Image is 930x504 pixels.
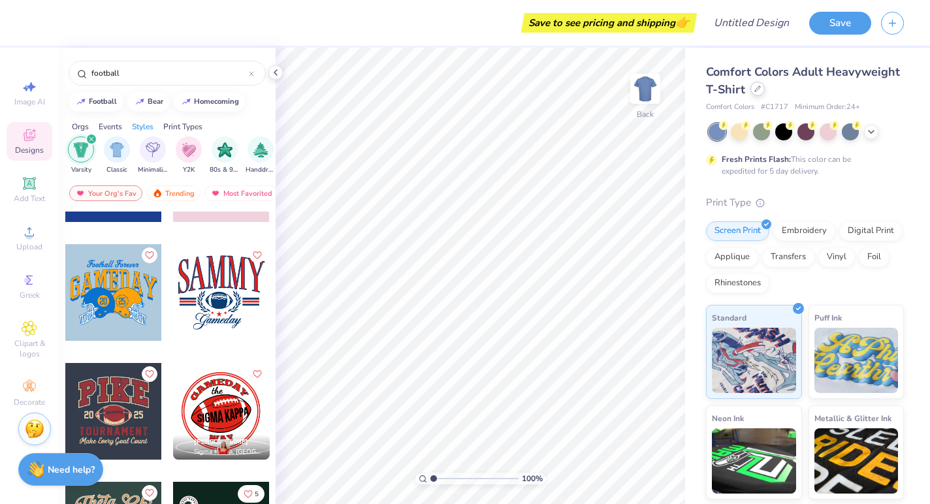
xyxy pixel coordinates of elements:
span: Varsity [71,165,91,175]
span: Image AI [14,97,45,107]
div: Orgs [72,121,89,133]
input: Try "Alpha" [90,67,249,80]
img: trend_line.gif [76,98,86,106]
strong: Need help? [48,464,95,476]
span: Designs [15,145,44,155]
img: Standard [712,328,796,393]
input: Untitled Design [703,10,799,36]
div: filter for Y2K [176,136,202,175]
img: Metallic & Glitter Ink [814,428,899,494]
button: Like [249,247,265,263]
span: Neon Ink [712,411,744,425]
button: filter button [68,136,94,175]
div: Print Type [706,195,904,210]
img: trending.gif [152,189,163,198]
span: Metallic & Glitter Ink [814,411,891,425]
div: Save to see pricing and shipping [524,13,694,33]
span: Upload [16,242,42,252]
div: bear [148,98,163,105]
div: filter for Classic [104,136,130,175]
span: 100 % [522,473,543,484]
span: [PERSON_NAME] [194,437,248,447]
img: Y2K Image [182,142,196,157]
div: Foil [859,247,890,267]
button: Like [142,485,157,501]
span: Greek [20,290,40,300]
button: homecoming [174,92,245,112]
button: Like [238,485,265,503]
span: Minimalist [138,165,168,175]
span: Standard [712,311,746,324]
div: Most Favorited [204,185,278,201]
button: Like [249,366,265,382]
span: Sigma Kappa, [GEOGRAPHIC_DATA][US_STATE] [194,447,265,457]
div: Trending [146,185,200,201]
div: Print Types [163,121,202,133]
span: Add Text [14,193,45,204]
button: filter button [104,136,130,175]
img: Back [632,76,658,102]
div: filter for Handdrawn [246,136,276,175]
img: Handdrawn Image [253,142,268,157]
div: Applique [706,247,758,267]
div: football [89,98,117,105]
strong: Fresh Prints Flash: [722,154,791,165]
button: filter button [138,136,168,175]
span: 5 [255,491,259,497]
span: Classic [106,165,127,175]
span: Y2K [183,165,195,175]
span: Clipart & logos [7,338,52,359]
span: Puff Ink [814,311,842,324]
img: Neon Ink [712,428,796,494]
button: filter button [176,136,202,175]
span: Comfort Colors Adult Heavyweight T-Shirt [706,64,900,97]
button: Like [142,366,157,382]
button: filter button [246,136,276,175]
div: Digital Print [839,221,903,241]
div: Screen Print [706,221,769,241]
img: Classic Image [110,142,125,157]
img: Varsity Image [74,142,89,157]
button: Like [142,247,157,263]
span: Handdrawn [246,165,276,175]
div: filter for Minimalist [138,136,168,175]
div: Back [637,108,654,120]
img: Puff Ink [814,328,899,393]
div: filter for 80s & 90s [210,136,240,175]
div: Transfers [762,247,814,267]
button: Save [809,12,871,35]
button: football [69,92,123,112]
span: 80s & 90s [210,165,240,175]
div: Rhinestones [706,274,769,293]
div: This color can be expedited for 5 day delivery. [722,153,882,177]
div: Embroidery [773,221,835,241]
img: trend_line.gif [181,98,191,106]
div: homecoming [194,98,239,105]
img: Minimalist Image [146,142,160,157]
button: filter button [210,136,240,175]
img: 80s & 90s Image [217,142,232,157]
div: filter for Varsity [68,136,94,175]
div: Events [99,121,122,133]
div: Your Org's Fav [69,185,142,201]
span: # C1717 [761,102,788,113]
img: most_fav.gif [75,189,86,198]
div: Vinyl [818,247,855,267]
span: Decorate [14,397,45,407]
img: most_fav.gif [210,189,221,198]
img: trend_line.gif [135,98,145,106]
span: Minimum Order: 24 + [795,102,860,113]
button: bear [127,92,169,112]
div: Styles [132,121,153,133]
span: 👉 [675,14,690,30]
span: Comfort Colors [706,102,754,113]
